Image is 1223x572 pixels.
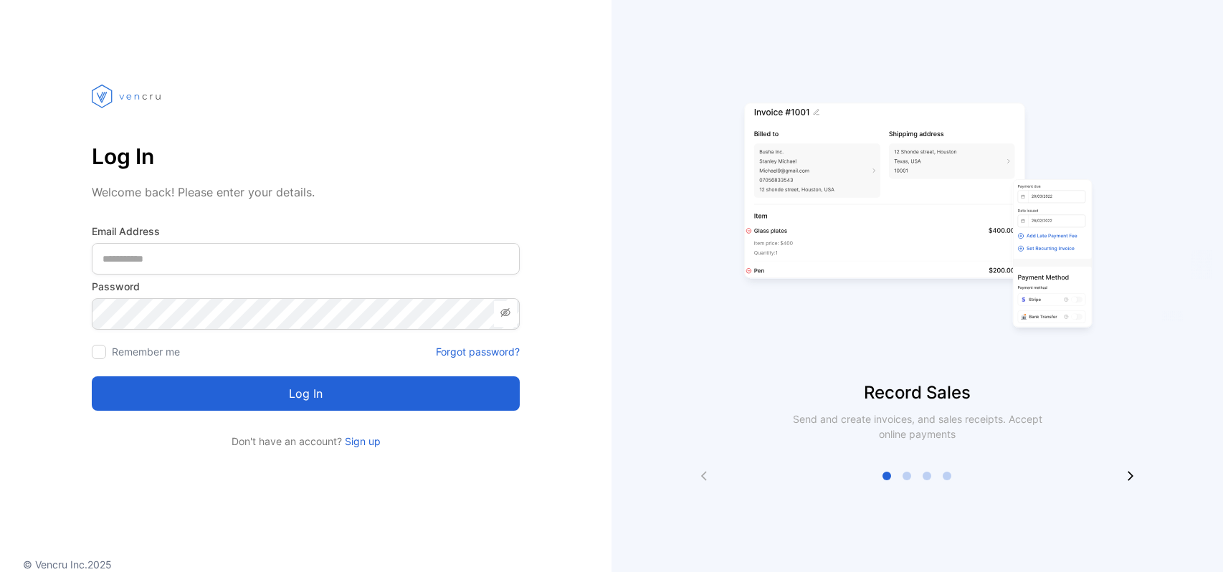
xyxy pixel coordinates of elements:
[92,434,520,449] p: Don't have an account?
[92,139,520,173] p: Log In
[611,380,1223,406] p: Record Sales
[92,224,520,239] label: Email Address
[342,435,381,447] a: Sign up
[112,345,180,358] label: Remember me
[92,57,163,135] img: vencru logo
[92,279,520,294] label: Password
[436,344,520,359] a: Forgot password?
[92,376,520,411] button: Log in
[738,57,1097,380] img: slider image
[92,183,520,201] p: Welcome back! Please enter your details.
[780,411,1055,442] p: Send and create invoices, and sales receipts. Accept online payments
